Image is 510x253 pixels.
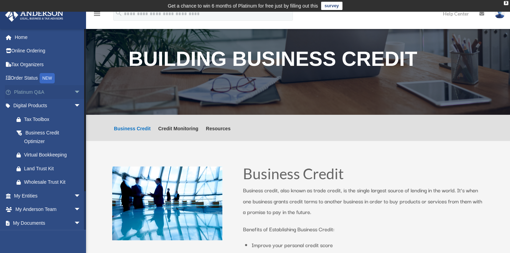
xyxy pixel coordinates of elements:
[5,85,91,99] a: Platinum Q&Aarrow_drop_down
[114,126,151,141] a: Business Credit
[40,73,55,83] div: NEW
[10,162,91,175] a: Land Trust Kit
[252,240,484,251] li: Improve your personal credit score
[168,2,318,10] div: Get a chance to win 6 months of Platinum for free just by filling out this
[112,166,222,240] img: business people talking in office
[5,230,91,244] a: Online Learningarrow_drop_down
[24,178,83,186] div: Wholesale Trust Kit
[24,129,79,145] div: Business Credit Optimizer
[74,85,88,99] span: arrow_drop_down
[10,126,88,148] a: Business Credit Optimizer
[10,148,91,162] a: Virtual Bookkeeping
[5,99,91,113] a: Digital Productsarrow_drop_down
[74,203,88,217] span: arrow_drop_down
[243,166,484,185] h1: Business Credit
[74,216,88,230] span: arrow_drop_down
[243,185,484,224] p: Business credit, also known as trade credit, is the single largest source of lending in the world...
[5,44,91,58] a: Online Ordering
[5,58,91,71] a: Tax Organizers
[93,10,101,18] i: menu
[206,126,231,141] a: Resources
[243,224,484,235] p: Benefits of Establishing Business Credit:
[495,9,505,19] img: User Pic
[24,115,83,124] div: Tax Toolbox
[24,164,83,173] div: Land Trust Kit
[93,12,101,18] a: menu
[74,99,88,113] span: arrow_drop_down
[74,230,88,244] span: arrow_drop_down
[5,203,91,216] a: My Anderson Teamarrow_drop_down
[321,2,342,10] a: survey
[74,189,88,203] span: arrow_drop_down
[5,189,91,203] a: My Entitiesarrow_drop_down
[5,30,91,44] a: Home
[24,151,83,159] div: Virtual Bookkeeping
[5,216,91,230] a: My Documentsarrow_drop_down
[3,8,65,22] img: Anderson Advisors Platinum Portal
[128,49,468,73] h1: Building Business Credit
[10,175,91,189] a: Wholesale Trust Kit
[10,112,91,126] a: Tax Toolbox
[158,126,199,141] a: Credit Monitoring
[504,1,508,5] div: close
[5,71,91,85] a: Order StatusNEW
[115,9,123,17] i: search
